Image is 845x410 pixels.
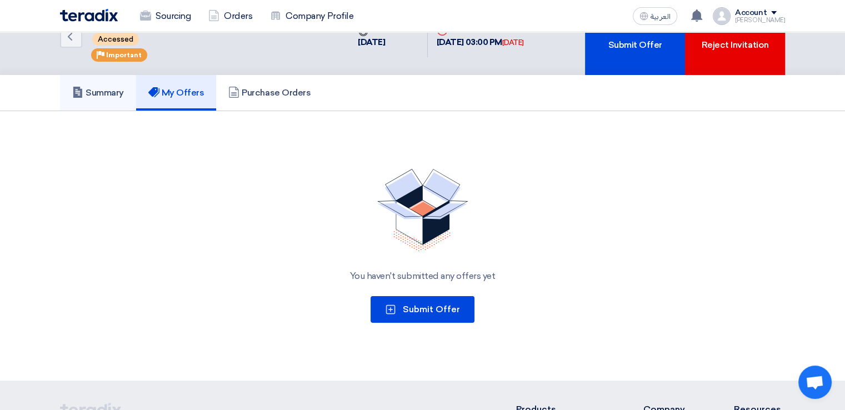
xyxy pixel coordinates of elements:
[228,87,311,98] h5: Purchase Orders
[92,33,139,46] span: Accessed
[651,13,671,21] span: العربية
[72,87,124,98] h5: Summary
[437,36,524,49] div: [DATE] 03:00 PM
[735,8,767,18] div: Account
[633,7,677,25] button: العربية
[798,366,832,399] div: Open chat
[358,36,418,49] div: [DATE]
[106,51,142,59] span: Important
[502,37,524,48] div: [DATE]
[73,269,772,283] div: You haven't submitted any offers yet
[261,4,362,28] a: Company Profile
[371,296,474,323] button: Submit Offer
[60,9,118,22] img: Teradix logo
[60,75,136,111] a: Summary
[216,75,323,111] a: Purchase Orders
[713,7,731,25] img: profile_test.png
[148,87,204,98] h5: My Offers
[131,4,199,28] a: Sourcing
[735,17,785,23] div: [PERSON_NAME]
[377,169,468,252] img: No Quotations Found!
[403,304,460,314] span: Submit Offer
[136,75,217,111] a: My Offers
[199,4,261,28] a: Orders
